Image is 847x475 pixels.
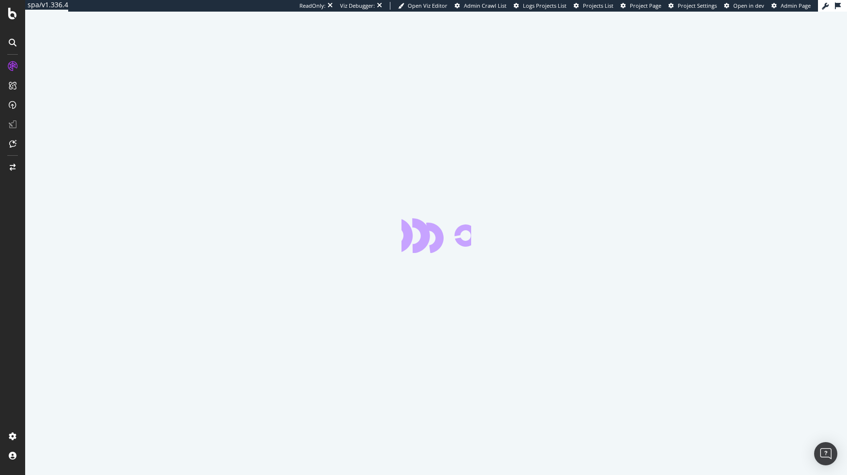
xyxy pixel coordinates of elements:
div: animation [401,218,471,253]
a: Admin Crawl List [455,2,506,10]
span: Project Settings [678,2,717,9]
a: Logs Projects List [514,2,566,10]
a: Project Settings [669,2,717,10]
span: Project Page [630,2,661,9]
span: Logs Projects List [523,2,566,9]
span: Admin Page [781,2,811,9]
div: ReadOnly: [299,2,326,10]
a: Open Viz Editor [398,2,447,10]
a: Project Page [621,2,661,10]
div: Viz Debugger: [340,2,375,10]
a: Admin Page [772,2,811,10]
a: Open in dev [724,2,764,10]
span: Open Viz Editor [408,2,447,9]
div: Open Intercom Messenger [814,442,837,465]
a: Projects List [574,2,613,10]
span: Projects List [583,2,613,9]
span: Open in dev [733,2,764,9]
span: Admin Crawl List [464,2,506,9]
